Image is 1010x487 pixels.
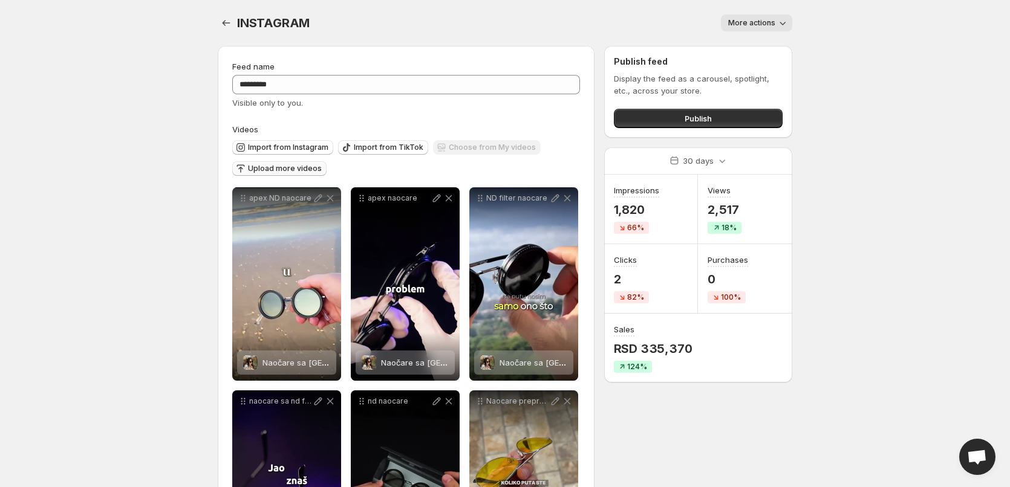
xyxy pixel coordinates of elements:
span: More actions [728,18,775,28]
p: ND filter naocare [486,193,549,203]
p: 1,820 [614,202,659,217]
span: Naočare sa [GEOGRAPHIC_DATA] filterom - APEX [381,358,566,367]
span: INSTAGRAM [237,16,310,30]
h3: Clicks [614,254,637,266]
span: Upload more videos [248,164,322,173]
p: naocare sa nd filterom [249,396,312,406]
span: 124% [627,362,647,372]
button: Upload more videos [232,161,327,176]
button: More actions [721,15,792,31]
button: Settings [218,15,235,31]
div: ND filter naocareNaočare sa ND filterom - APEXNaočare sa [GEOGRAPHIC_DATA] filterom - APEX [469,187,578,381]
div: Open chat [959,439,995,475]
span: Feed name [232,62,275,71]
h2: Publish feed [614,56,783,68]
div: apex ND naocareNaočare sa ND filterom - APEXNaočare sa [GEOGRAPHIC_DATA] filterom - APEX [232,187,341,381]
p: RSD 335,370 [614,341,692,356]
h3: Impressions [614,184,659,196]
h3: Sales [614,323,634,335]
p: 2,517 [708,202,741,217]
img: Naočare sa ND filterom - APEX [480,355,495,370]
span: Naočare sa [GEOGRAPHIC_DATA] filterom - APEX [262,358,448,367]
h3: Purchases [708,254,748,266]
span: Videos [232,124,258,134]
h3: Views [708,184,731,196]
button: Import from TikTok [338,140,428,155]
span: 66% [627,223,644,233]
p: 30 days [683,155,714,167]
div: apex naocareNaočare sa ND filterom - APEXNaočare sa [GEOGRAPHIC_DATA] filterom - APEX [351,187,460,381]
span: Visible only to you. [232,98,303,108]
p: apex ND naocare [249,193,312,203]
img: Naočare sa ND filterom - APEX [243,355,258,370]
p: 0 [708,272,748,286]
span: Publish [685,112,712,124]
button: Publish [614,109,783,128]
span: 100% [721,292,741,302]
p: nd naocare [368,396,431,406]
p: Display the feed as a carousel, spotlight, etc., across your store. [614,73,783,97]
p: apex naocare [368,193,431,203]
span: Import from Instagram [248,143,328,152]
span: Naočare sa [GEOGRAPHIC_DATA] filterom - APEX [500,358,685,367]
p: 2 [614,272,649,286]
p: Naocare prepravljeno [486,396,549,406]
button: Import from Instagram [232,140,333,155]
span: 18% [722,223,737,233]
img: Naočare sa ND filterom - APEX [362,355,376,370]
span: Import from TikTok [354,143,423,152]
span: 82% [627,292,644,302]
